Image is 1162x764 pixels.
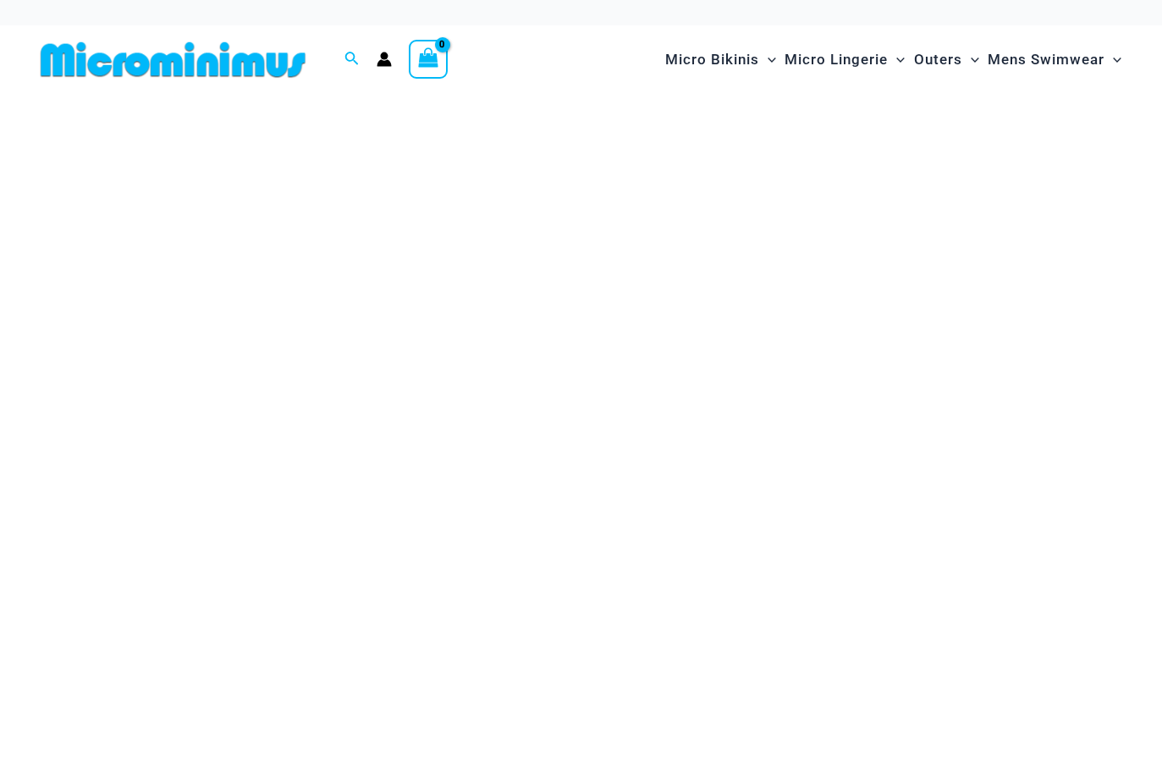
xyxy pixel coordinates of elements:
span: Menu Toggle [1104,38,1121,81]
span: Micro Lingerie [785,38,888,81]
span: Menu Toggle [888,38,905,81]
a: View Shopping Cart, empty [409,40,448,79]
span: Menu Toggle [759,38,776,81]
a: Micro BikinisMenu ToggleMenu Toggle [661,34,780,85]
img: MM SHOP LOGO FLAT [34,41,312,79]
a: Search icon link [344,49,360,70]
span: Mens Swimwear [988,38,1104,81]
span: Outers [914,38,962,81]
span: Micro Bikinis [665,38,759,81]
a: Micro LingerieMenu ToggleMenu Toggle [780,34,909,85]
nav: Site Navigation [658,31,1128,88]
a: Mens SwimwearMenu ToggleMenu Toggle [983,34,1126,85]
a: Account icon link [377,52,392,67]
a: OutersMenu ToggleMenu Toggle [910,34,983,85]
span: Menu Toggle [962,38,979,81]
